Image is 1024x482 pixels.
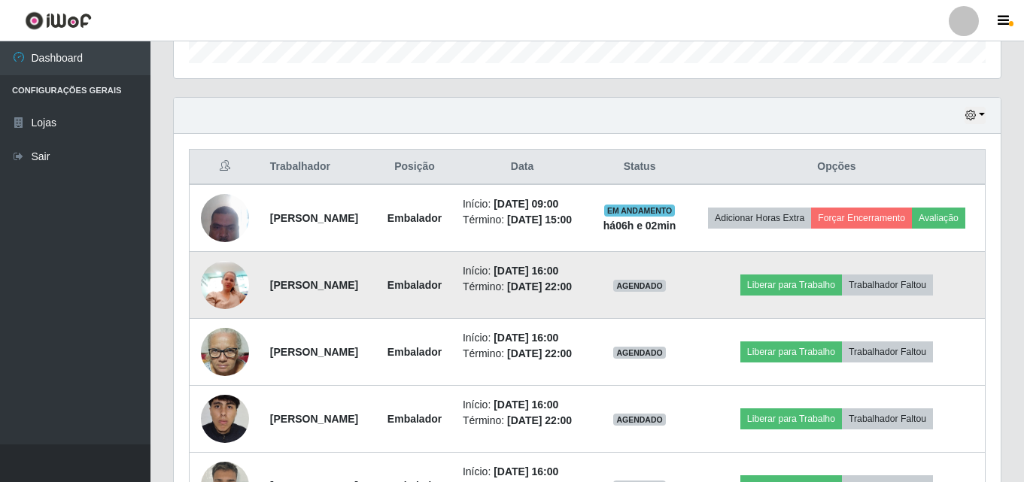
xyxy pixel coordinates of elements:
th: Trabalhador [261,150,375,185]
button: Avaliação [912,208,965,229]
strong: Embalador [387,413,442,425]
span: EM ANDAMENTO [604,205,676,217]
time: [DATE] 16:00 [494,332,558,344]
button: Trabalhador Faltou [842,274,933,296]
img: 1733491183363.jpeg [201,365,249,472]
li: Início: [463,397,582,413]
span: AGENDADO [613,280,666,292]
li: Início: [463,263,582,279]
li: Início: [463,464,582,480]
button: Liberar para Trabalho [740,274,842,296]
time: [DATE] 22:00 [507,280,572,293]
time: [DATE] 16:00 [494,265,558,277]
strong: [PERSON_NAME] [270,279,358,291]
button: Trabalhador Faltou [842,341,933,362]
li: Término: [463,346,582,362]
li: Término: [463,212,582,228]
button: Forçar Encerramento [811,208,912,229]
strong: Embalador [387,279,442,291]
li: Término: [463,413,582,429]
strong: Embalador [387,212,442,224]
th: Opções [688,150,986,185]
strong: [PERSON_NAME] [270,346,358,358]
time: [DATE] 22:00 [507,347,572,359]
time: [DATE] 16:00 [494,399,558,411]
strong: há 06 h e 02 min [603,220,676,232]
button: Liberar para Trabalho [740,408,842,429]
time: [DATE] 15:00 [507,214,572,226]
li: Início: [463,330,582,346]
strong: [PERSON_NAME] [270,413,358,425]
li: Início: [463,196,582,212]
img: CoreUI Logo [25,11,92,30]
span: AGENDADO [613,414,666,426]
img: 1722619557508.jpeg [201,186,249,250]
th: Data [454,150,591,185]
time: [DATE] 22:00 [507,414,572,426]
span: AGENDADO [613,347,666,359]
button: Adicionar Horas Extra [708,208,811,229]
time: [DATE] 16:00 [494,465,558,477]
img: 1704221939354.jpeg [201,253,249,317]
img: 1721517353496.jpeg [201,320,249,384]
li: Término: [463,279,582,295]
strong: Embalador [387,346,442,358]
strong: [PERSON_NAME] [270,212,358,224]
button: Liberar para Trabalho [740,341,842,362]
button: Trabalhador Faltou [842,408,933,429]
time: [DATE] 09:00 [494,198,558,210]
th: Status [591,150,688,185]
th: Posição [375,150,454,185]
